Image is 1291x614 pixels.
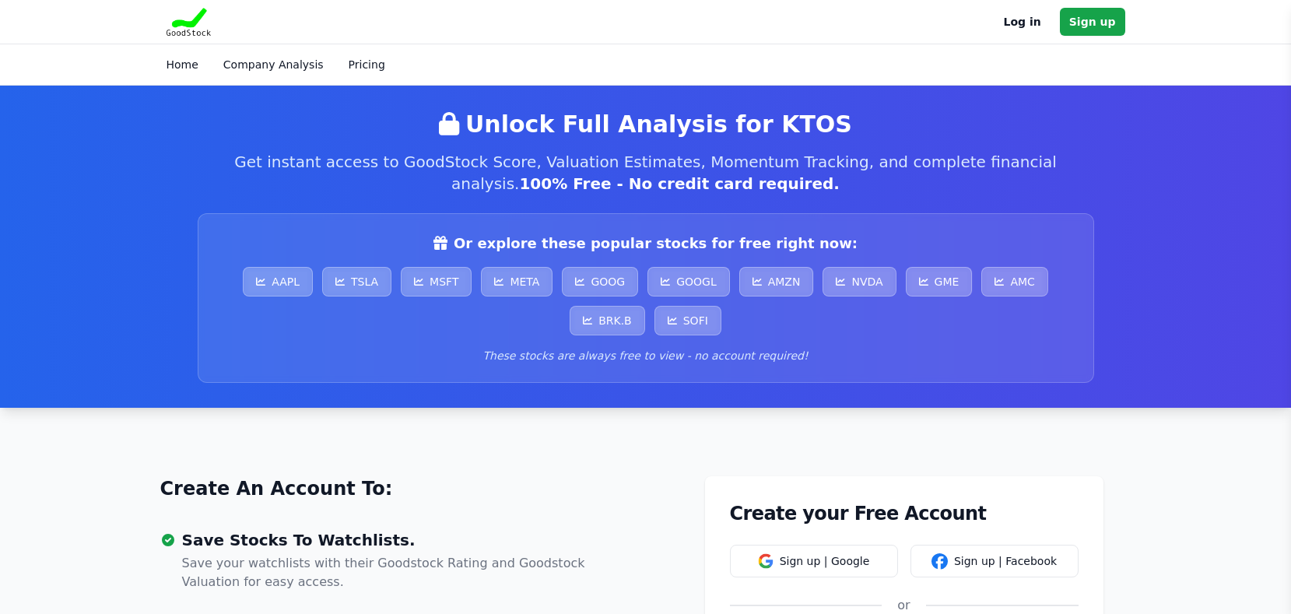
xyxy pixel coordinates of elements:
[562,267,638,296] a: GOOG
[981,267,1047,296] a: AMC
[910,545,1079,577] button: Sign up | Facebook
[182,532,615,548] h3: Save Stocks To Watchlists.
[198,151,1094,195] p: Get instant access to GoodStock Score, Valuation Estimates, Momentum Tracking, and complete finan...
[823,267,896,296] a: NVDA
[217,348,1075,363] p: These stocks are always free to view - no account required!
[198,111,1094,139] h2: Unlock Full Analysis for KTOS
[223,58,324,71] a: Company Analysis
[906,267,973,296] a: GME
[1004,12,1041,31] a: Log in
[167,58,198,71] a: Home
[322,267,391,296] a: TSLA
[654,306,721,335] a: SOFI
[182,554,615,591] p: Save your watchlists with their Goodstock Rating and Goodstock Valuation for easy access.
[730,545,898,577] button: Sign up | Google
[570,306,645,335] a: BRK.B
[481,267,553,296] a: META
[349,58,385,71] a: Pricing
[167,8,212,36] img: Goodstock Logo
[647,267,730,296] a: GOOGL
[730,501,1079,526] h1: Create your Free Account
[243,267,313,296] a: AAPL
[519,174,839,193] span: 100% Free - No credit card required.
[454,233,858,254] span: Or explore these popular stocks for free right now:
[160,476,393,501] a: Create An Account To:
[401,267,472,296] a: MSFT
[739,267,814,296] a: AMZN
[1060,8,1125,36] a: Sign up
